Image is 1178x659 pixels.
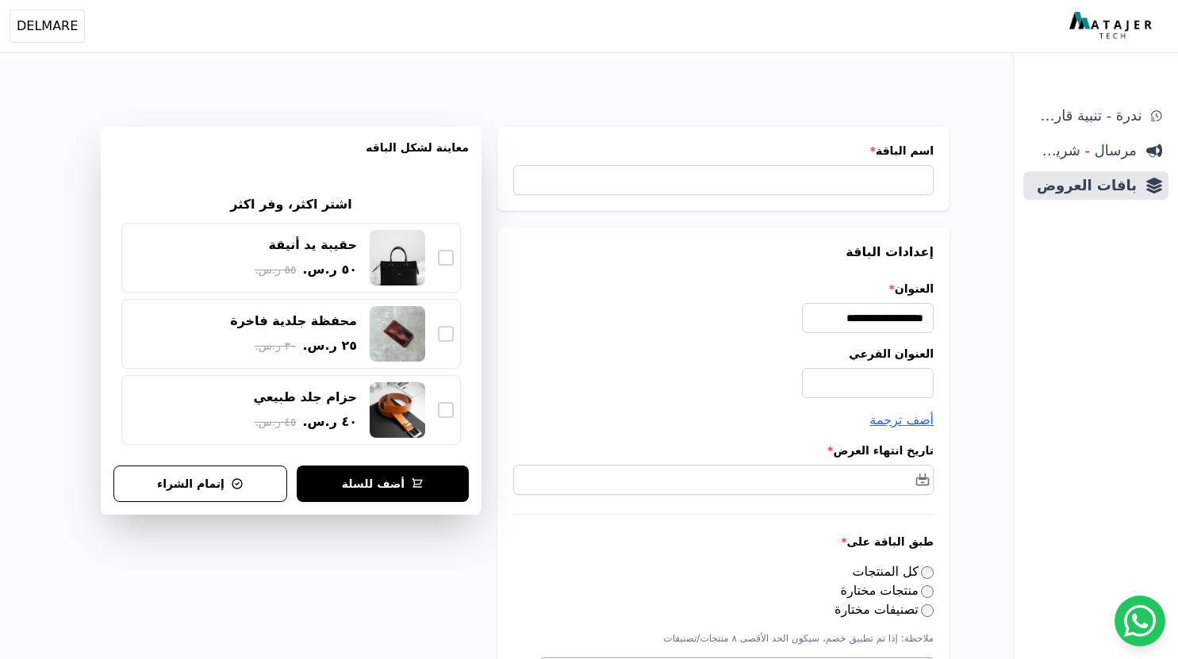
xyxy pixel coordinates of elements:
span: ٥٥ ر.س. [255,262,296,278]
h3: معاينة لشكل الباقه [113,140,469,174]
label: منتجات مختارة [841,583,934,598]
label: كل المنتجات [853,564,934,579]
span: مرسال - شريط دعاية [1030,140,1137,162]
div: حزام جلد طبيعي [254,389,358,406]
img: حزام جلد طبيعي [370,382,425,438]
label: اسم الباقة [513,143,934,159]
span: ندرة - تنبية قارب علي النفاذ [1030,105,1142,127]
img: محفظة جلدية فاخرة [370,306,425,362]
label: طبق الباقة على [513,534,934,550]
label: تصنيفات مختارة [835,602,934,617]
span: ٤٥ ر.س. [255,414,296,431]
label: تاريخ انتهاء العرض [513,443,934,458]
input: تصنيفات مختارة [921,604,934,617]
button: أضف ترجمة [869,411,934,430]
img: MatajerTech Logo [1069,12,1156,40]
img: حقيبة يد أنيقة [370,230,425,285]
button: DELMARE [10,10,85,43]
h3: إعدادات الباقة [513,243,934,262]
span: باقات العروض [1030,174,1137,197]
div: حقيبة يد أنيقة [269,236,357,254]
span: ٤٠ ر.س. [302,412,357,431]
label: العنوان [513,281,934,297]
span: DELMARE [17,17,78,36]
button: أضف للسلة [297,466,469,502]
div: محفظة جلدية فاخرة [230,312,357,330]
span: أضف ترجمة [869,412,934,427]
span: ٢٥ ر.س. [302,336,357,355]
h2: اشتر اكثر، وفر اكثر [230,195,351,214]
label: العنوان الفرعي [513,346,934,362]
p: ملاحظة: إذا تم تطبيق خصم، سيكون الحد الأقصى ٨ منتجات/تصنيفات [513,632,934,645]
span: ٣٠ ر.س. [255,338,296,354]
span: ٥٠ ر.س. [302,260,357,279]
button: إتمام الشراء [113,466,287,502]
